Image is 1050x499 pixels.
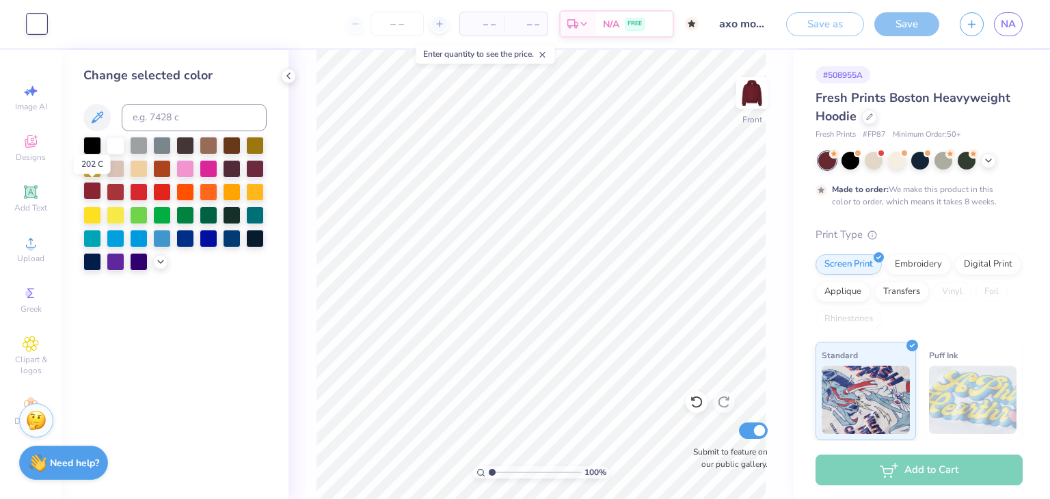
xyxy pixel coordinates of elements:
label: Submit to feature on our public gallery. [686,446,768,470]
div: Screen Print [816,254,882,275]
span: # FP87 [863,129,886,141]
input: e.g. 7428 c [122,104,267,131]
span: Puff Ink [929,348,958,362]
div: Front [742,113,762,126]
img: Front [738,79,766,107]
span: FREE [628,19,642,29]
div: Rhinestones [816,309,882,329]
a: NA [994,12,1023,36]
div: # 508955A [816,66,870,83]
span: – – [468,17,496,31]
img: Standard [822,366,910,434]
div: Change selected color [83,66,267,85]
div: Applique [816,282,870,302]
div: Foil [975,282,1008,302]
span: NA [1001,16,1016,32]
span: Designs [16,152,46,163]
span: Greek [21,304,42,314]
span: N/A [603,17,619,31]
img: Puff Ink [929,366,1017,434]
span: Fresh Prints Boston Heavyweight Hoodie [816,90,1010,124]
div: Transfers [874,282,929,302]
span: Decorate [14,416,47,427]
div: Enter quantity to see the price. [416,44,554,64]
input: Untitled Design [709,10,776,38]
div: 202 C [74,154,111,174]
input: – – [371,12,424,36]
span: Upload [17,253,44,264]
div: Print Type [816,227,1023,243]
span: Fresh Prints [816,129,856,141]
div: We make this product in this color to order, which means it takes 8 weeks. [832,183,1000,208]
strong: Made to order: [832,184,889,195]
div: Vinyl [933,282,971,302]
div: Embroidery [886,254,951,275]
span: Image AI [15,101,47,112]
span: Clipart & logos [7,354,55,376]
span: – – [512,17,539,31]
span: 100 % [584,466,606,478]
span: Minimum Order: 50 + [893,129,961,141]
span: Standard [822,348,858,362]
span: Add Text [14,202,47,213]
strong: Need help? [50,457,99,470]
div: Digital Print [955,254,1021,275]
